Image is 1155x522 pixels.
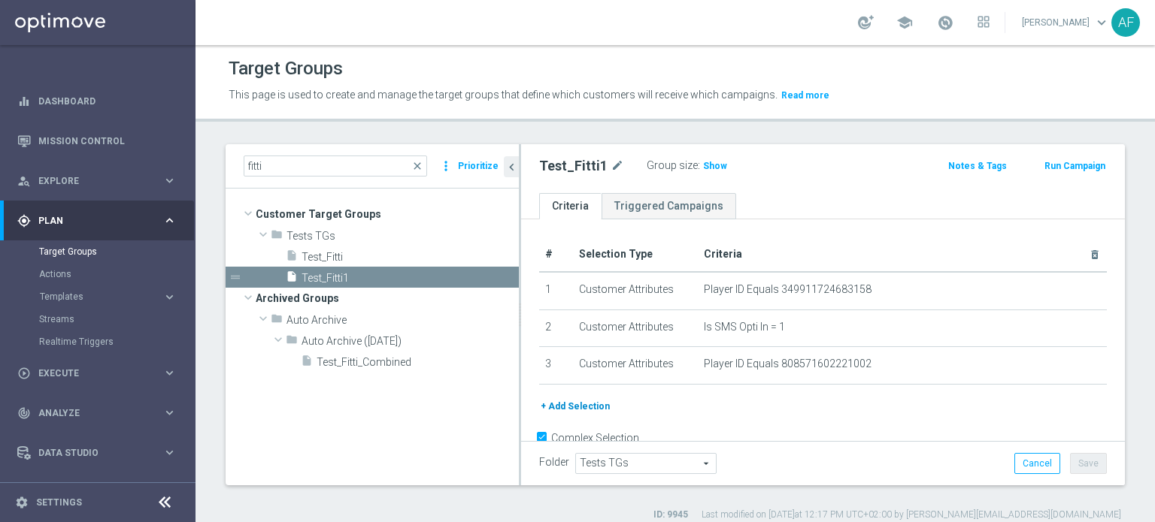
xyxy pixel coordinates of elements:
[40,292,147,301] span: Templates
[17,175,177,187] button: person_search Explore keyboard_arrow_right
[1043,158,1107,174] button: Run Campaign
[551,431,639,445] label: Complex Selection
[39,263,194,285] div: Actions
[17,214,31,228] i: gps_fixed
[17,446,162,460] div: Data Studio
[17,214,162,228] div: Plan
[539,193,602,219] a: Criteria
[39,240,194,263] div: Target Groups
[573,237,698,272] th: Selection Type
[653,508,688,521] label: ID: 9945
[539,157,608,175] h2: Test_Fitti1
[17,367,162,380] div: Execute
[573,272,698,309] td: Customer Attributes
[602,193,736,219] a: Triggered Campaigns
[1089,249,1101,261] i: delete_forever
[704,248,742,260] span: Criteria
[162,406,177,420] i: keyboard_arrow_right
[162,290,177,304] i: keyboard_arrow_right
[40,292,162,301] div: Templates
[271,312,283,330] i: folder
[36,498,82,507] a: Settings
[698,159,700,172] label: :
[1070,453,1107,474] button: Save
[38,448,162,457] span: Data Studio
[39,268,156,280] a: Actions
[17,367,177,379] button: play_circle_outline Execute keyboard_arrow_right
[39,246,156,258] a: Target Groups
[573,347,698,385] td: Customer Attributes
[302,335,519,348] span: Auto Archive (2024-12-15)
[17,406,162,420] div: Analyze
[17,95,177,107] button: equalizer Dashboard
[38,81,177,121] a: Dashboard
[539,309,573,347] td: 2
[229,58,343,80] h1: Target Groups
[704,321,785,333] span: Is SMS Opti In = 1
[17,367,31,380] i: play_circle_outline
[286,333,298,351] i: folder
[17,174,162,188] div: Explore
[256,204,519,225] span: Customer Target Groups
[39,291,177,303] button: Templates keyboard_arrow_right
[162,445,177,460] i: keyboard_arrow_right
[17,406,31,420] i: track_changes
[15,496,29,509] i: settings
[17,447,177,459] button: Data Studio keyboard_arrow_right
[244,155,427,177] input: Quick find group or folder
[302,251,519,264] span: Test_Fitti
[456,156,501,177] button: Prioritize
[162,213,177,228] i: keyboard_arrow_right
[17,121,177,161] div: Mission Control
[1093,14,1110,31] span: keyboard_arrow_down
[504,156,519,177] button: chevron_left
[286,230,519,243] span: Tests TGs
[39,285,194,308] div: Templates
[17,407,177,419] button: track_changes Analyze keyboard_arrow_right
[539,398,611,415] button: + Add Selection
[38,177,162,186] span: Explore
[39,308,194,330] div: Streams
[317,356,519,369] span: Test_Fitti_Combined
[17,81,177,121] div: Dashboard
[302,272,519,285] span: Test_Fitti1
[39,336,156,348] a: Realtime Triggers
[647,159,698,172] label: Group size
[702,508,1121,521] label: Last modified on [DATE] at 12:17 PM UTC+02:00 by [PERSON_NAME][EMAIL_ADDRESS][DOMAIN_NAME]
[38,121,177,161] a: Mission Control
[162,366,177,380] i: keyboard_arrow_right
[38,409,162,418] span: Analyze
[286,249,298,267] i: insert_drive_file
[505,160,519,174] i: chevron_left
[286,270,298,288] i: insert_drive_file
[1014,453,1060,474] button: Cancel
[539,272,573,309] td: 1
[539,347,573,385] td: 3
[539,456,569,469] label: Folder
[947,158,1008,174] button: Notes & Tags
[703,161,727,171] span: Show
[38,216,162,225] span: Plan
[17,135,177,147] button: Mission Control
[256,288,519,309] span: Archived Groups
[780,87,831,104] button: Read more
[611,157,624,175] i: mode_edit
[38,472,157,512] a: Optibot
[438,155,453,177] i: more_vert
[271,228,283,246] i: folder
[17,472,177,512] div: Optibot
[17,174,31,188] i: person_search
[1111,8,1140,37] div: AF
[573,309,698,347] td: Customer Attributes
[39,330,194,353] div: Realtime Triggers
[17,215,177,227] button: gps_fixed Plan keyboard_arrow_right
[1020,11,1111,34] a: [PERSON_NAME]keyboard_arrow_down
